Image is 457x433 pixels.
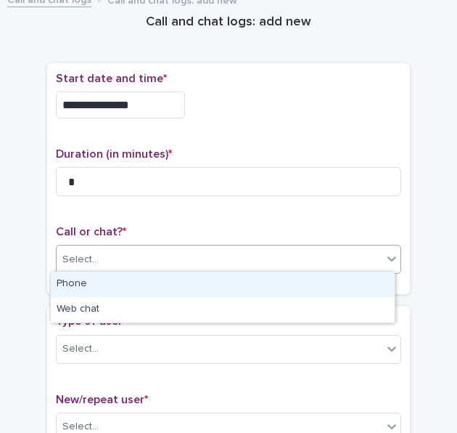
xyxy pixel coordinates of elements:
span: Duration (in minutes) [56,148,172,160]
span: Start date and time [56,73,167,84]
div: Select... [62,252,99,267]
div: Select... [62,341,99,357]
div: Web chat [51,297,395,323]
span: Call or chat? [56,226,126,238]
div: Phone [51,272,395,297]
h1: Call and chat logs: add new [47,14,410,31]
span: New/repeat user [56,394,148,405]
